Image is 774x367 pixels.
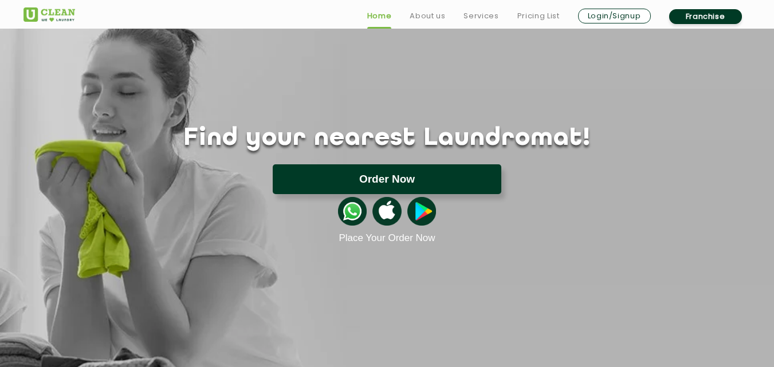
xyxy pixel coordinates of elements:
[23,7,75,22] img: UClean Laundry and Dry Cleaning
[410,9,445,23] a: About us
[338,197,367,226] img: whatsappicon.png
[669,9,742,24] a: Franchise
[15,124,760,153] h1: Find your nearest Laundromat!
[578,9,651,23] a: Login/Signup
[463,9,498,23] a: Services
[517,9,560,23] a: Pricing List
[407,197,436,226] img: playstoreicon.png
[372,197,401,226] img: apple-icon.png
[273,164,501,194] button: Order Now
[339,232,435,244] a: Place Your Order Now
[367,9,392,23] a: Home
